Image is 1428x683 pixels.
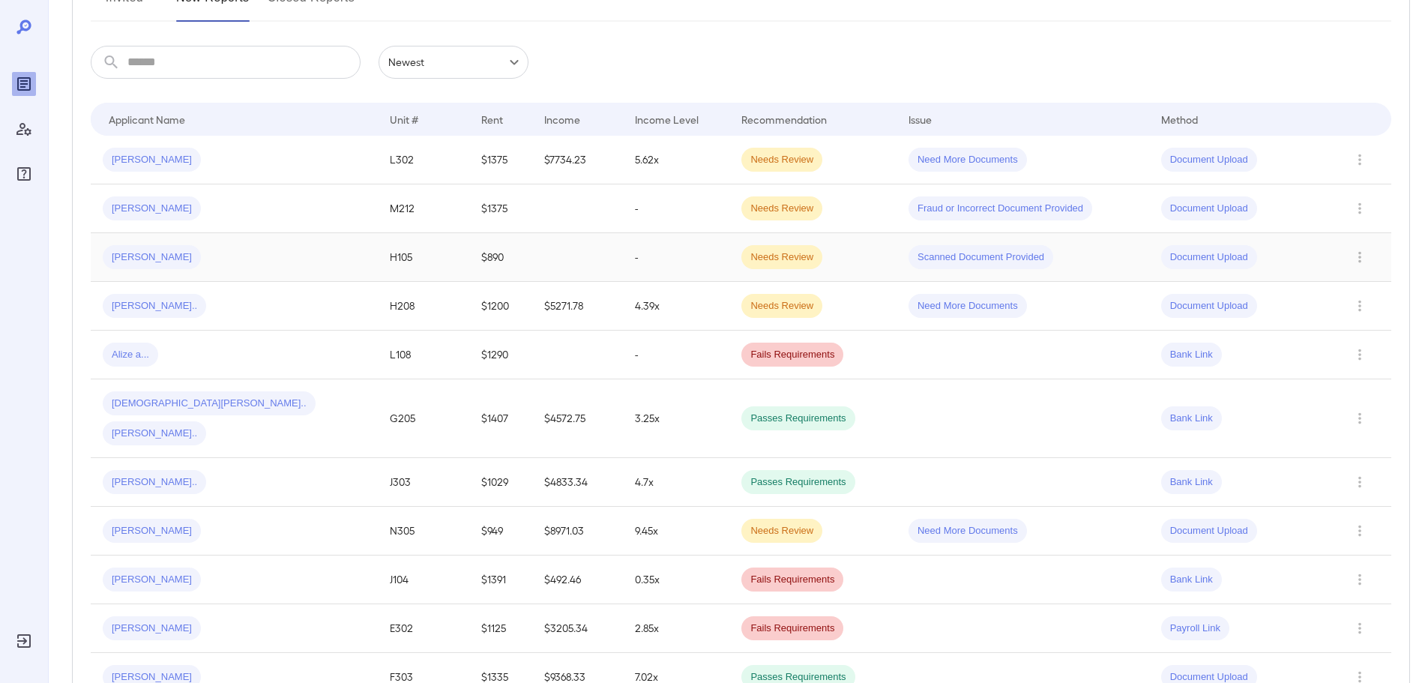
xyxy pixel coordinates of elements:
span: Payroll Link [1161,622,1229,636]
td: - [623,331,729,379]
td: J303 [378,458,469,507]
td: $5271.78 [532,282,624,331]
td: 5.62x [623,136,729,184]
span: [PERSON_NAME] [103,202,201,216]
span: Alize a... [103,348,158,362]
button: Row Actions [1348,568,1372,592]
td: H105 [378,233,469,282]
td: 4.39x [623,282,729,331]
span: Needs Review [741,299,822,313]
td: $7734.23 [532,136,624,184]
span: Scanned Document Provided [909,250,1053,265]
span: Needs Review [741,153,822,167]
span: Document Upload [1161,250,1257,265]
span: [PERSON_NAME] [103,622,201,636]
span: Need More Documents [909,524,1027,538]
td: $1200 [469,282,532,331]
div: Income Level [635,110,699,128]
span: Document Upload [1161,153,1257,167]
div: Issue [909,110,933,128]
td: $492.46 [532,556,624,604]
span: Bank Link [1161,475,1222,490]
div: Reports [12,72,36,96]
td: $1029 [469,458,532,507]
span: Fails Requirements [741,573,843,587]
td: H208 [378,282,469,331]
button: Row Actions [1348,294,1372,318]
td: 3.25x [623,379,729,458]
td: $890 [469,233,532,282]
span: Bank Link [1161,573,1222,587]
td: $1375 [469,184,532,233]
td: - [623,233,729,282]
span: Passes Requirements [741,475,855,490]
button: Row Actions [1348,343,1372,367]
div: Income [544,110,580,128]
span: [PERSON_NAME] [103,250,201,265]
td: $4572.75 [532,379,624,458]
button: Row Actions [1348,406,1372,430]
div: Applicant Name [109,110,185,128]
td: $1290 [469,331,532,379]
div: Unit # [390,110,418,128]
span: Needs Review [741,202,822,216]
div: Recommendation [741,110,827,128]
span: [PERSON_NAME].. [103,299,206,313]
button: Row Actions [1348,196,1372,220]
td: J104 [378,556,469,604]
span: Document Upload [1161,299,1257,313]
span: Bank Link [1161,412,1222,426]
button: Row Actions [1348,148,1372,172]
td: $949 [469,507,532,556]
td: $8971.03 [532,507,624,556]
span: Fraud or Incorrect Document Provided [909,202,1092,216]
button: Row Actions [1348,519,1372,543]
td: $4833.34 [532,458,624,507]
span: Fails Requirements [741,348,843,362]
td: $1391 [469,556,532,604]
td: N305 [378,507,469,556]
span: Bank Link [1161,348,1222,362]
span: [PERSON_NAME].. [103,475,206,490]
td: M212 [378,184,469,233]
button: Row Actions [1348,245,1372,269]
span: Document Upload [1161,202,1257,216]
div: Newest [379,46,528,79]
td: L302 [378,136,469,184]
button: Row Actions [1348,470,1372,494]
td: 2.85x [623,604,729,653]
span: Needs Review [741,250,822,265]
span: Need More Documents [909,153,1027,167]
td: L108 [378,331,469,379]
td: 9.45x [623,507,729,556]
span: [PERSON_NAME].. [103,427,206,441]
div: FAQ [12,162,36,186]
button: Row Actions [1348,616,1372,640]
span: Passes Requirements [741,412,855,426]
span: Needs Review [741,524,822,538]
td: G205 [378,379,469,458]
td: 4.7x [623,458,729,507]
span: Fails Requirements [741,622,843,636]
span: Need More Documents [909,299,1027,313]
span: [DEMOGRAPHIC_DATA][PERSON_NAME].. [103,397,316,411]
td: $1407 [469,379,532,458]
td: E302 [378,604,469,653]
div: Rent [481,110,505,128]
span: Document Upload [1161,524,1257,538]
td: $1375 [469,136,532,184]
td: - [623,184,729,233]
div: Method [1161,110,1198,128]
span: [PERSON_NAME] [103,524,201,538]
td: 0.35x [623,556,729,604]
div: Log Out [12,629,36,653]
div: Manage Users [12,117,36,141]
td: $3205.34 [532,604,624,653]
td: $1125 [469,604,532,653]
span: [PERSON_NAME] [103,153,201,167]
span: [PERSON_NAME] [103,573,201,587]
